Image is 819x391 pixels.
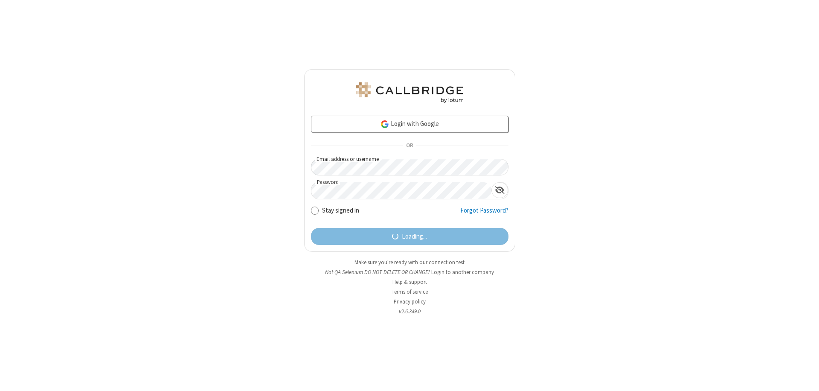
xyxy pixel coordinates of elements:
[380,120,389,129] img: google-icon.png
[460,206,508,222] a: Forgot Password?
[354,82,465,103] img: QA Selenium DO NOT DELETE OR CHANGE
[304,268,515,276] li: Not QA Selenium DO NOT DELETE OR CHANGE?
[354,259,465,266] a: Make sure you're ready with our connection test
[402,232,427,242] span: Loading...
[403,140,416,152] span: OR
[304,307,515,315] li: v2.6.349.0
[311,159,508,175] input: Email address or username
[394,298,426,305] a: Privacy policy
[311,182,491,199] input: Password
[322,206,359,216] label: Stay signed in
[392,278,427,286] a: Help & support
[392,288,428,295] a: Terms of service
[431,268,494,276] button: Login to another company
[311,228,508,245] button: Loading...
[491,182,508,198] div: Show password
[311,116,508,133] a: Login with Google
